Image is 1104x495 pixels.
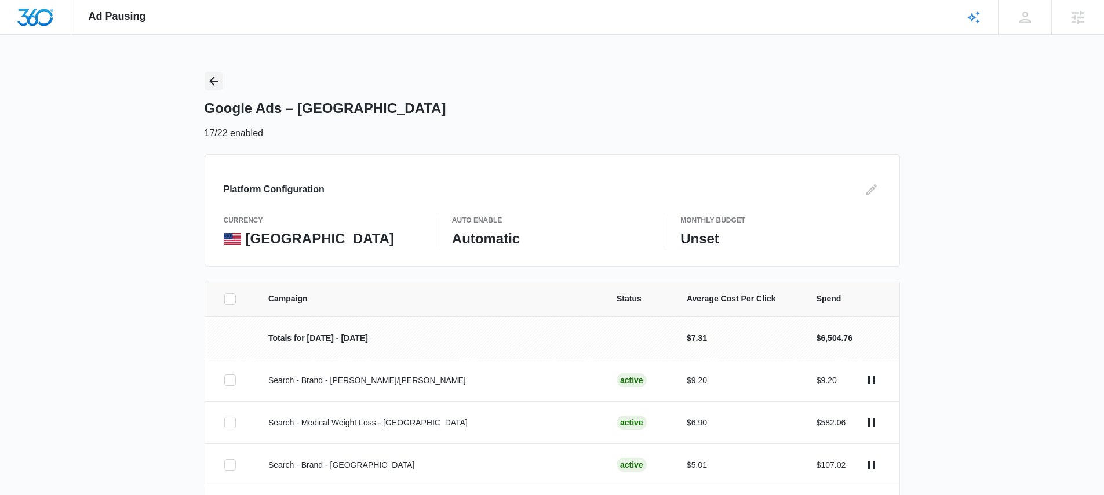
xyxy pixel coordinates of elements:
p: Search - Brand - [GEOGRAPHIC_DATA] [268,459,589,471]
span: Status [617,293,659,305]
p: $9.20 [687,374,789,387]
span: Spend [817,293,881,305]
p: Unset [680,230,880,247]
p: Auto Enable [452,215,652,225]
p: Totals for [DATE] - [DATE] [268,332,589,344]
button: Edit [862,180,881,199]
p: $6,504.76 [817,332,852,344]
h1: Google Ads – [GEOGRAPHIC_DATA] [205,100,446,117]
p: $5.01 [687,459,789,471]
p: $582.06 [817,417,846,429]
span: Campaign [268,293,589,305]
p: $6.90 [687,417,789,429]
button: actions.pause [862,456,881,474]
p: Monthly Budget [680,215,880,225]
p: $7.31 [687,332,789,344]
p: Search - Brand - [PERSON_NAME]/[PERSON_NAME] [268,374,589,387]
p: Search - Medical Weight Loss - [GEOGRAPHIC_DATA] [268,417,589,429]
button: Back [205,72,223,90]
div: Active [617,373,647,387]
p: $107.02 [817,459,846,471]
p: currency [224,215,424,225]
div: Active [617,416,647,430]
p: 17/22 enabled [205,126,263,140]
div: Active [617,458,647,472]
button: actions.pause [862,413,881,432]
button: actions.pause [862,371,881,390]
img: United States [224,233,241,245]
span: Average Cost Per Click [687,293,789,305]
p: $9.20 [817,374,837,387]
p: Automatic [452,230,652,247]
h3: Platform Configuration [224,183,325,196]
p: [GEOGRAPHIC_DATA] [246,230,394,247]
span: Ad Pausing [89,10,146,23]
